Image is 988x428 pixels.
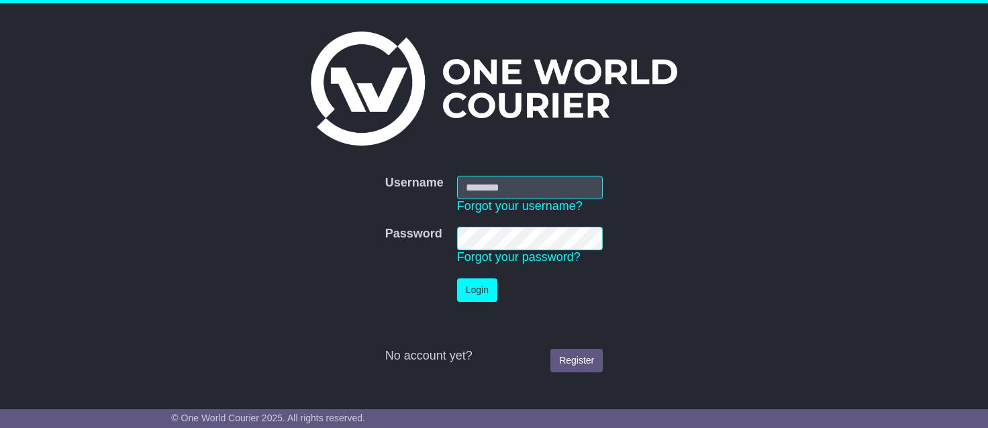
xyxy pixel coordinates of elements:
[457,278,497,302] button: Login
[457,199,583,213] a: Forgot your username?
[457,250,581,264] a: Forgot your password?
[385,176,444,191] label: Username
[385,227,442,242] label: Password
[311,32,677,146] img: One World
[550,349,603,372] a: Register
[385,349,603,364] div: No account yet?
[171,413,365,423] span: © One World Courier 2025. All rights reserved.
